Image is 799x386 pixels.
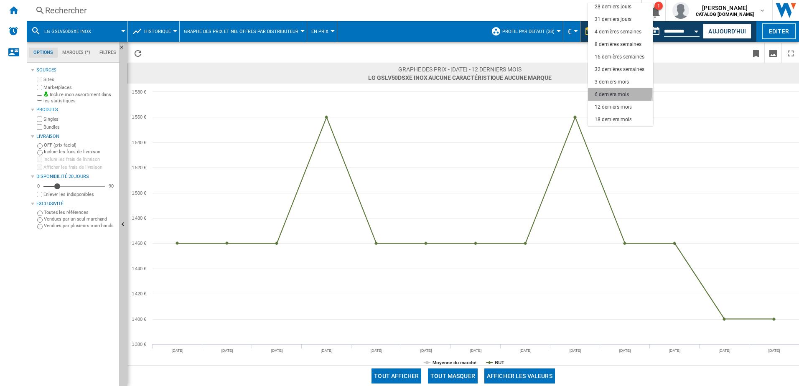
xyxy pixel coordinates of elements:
tspan: 1 540 € [132,140,146,145]
tspan: 1 580 € [132,89,146,94]
tspan: [DATE] [172,348,183,353]
button: Recharger [130,43,146,63]
tspan: 1 400 € [132,317,146,322]
tspan: 1 560 € [132,114,146,119]
tspan: 1 460 € [132,241,146,246]
button: Aujourd'hui [703,23,751,39]
span: LG GSLV50DSXE INOX Aucune caractéristique Aucune marque [368,74,552,82]
tspan: 1 520 € [132,165,146,170]
label: Singles [43,116,116,122]
tspan: BUT [495,360,504,365]
button: Historique [144,21,175,42]
button: Graphe des prix et nb. offres par distributeur [184,21,303,42]
input: Afficher les frais de livraison [37,165,42,170]
tspan: [DATE] [271,348,283,353]
label: Vendues par un seul marchand [44,216,116,222]
button: Afficher les valeurs [484,368,555,383]
label: Toutes les références [44,209,116,216]
input: Inclure mon assortiment dans les statistiques [37,93,42,103]
label: Sites [43,76,116,83]
button: Créer un favoris [748,43,764,63]
button: Plein écran [782,43,799,63]
input: Afficher les frais de livraison [37,192,42,197]
span: Profil par défaut (28) [502,29,555,34]
span: Graphe des prix et nb. offres par distributeur [184,29,298,34]
tspan: 1 420 € [132,291,146,296]
label: Inclure les frais de livraison [43,156,116,163]
md-tab-item: Filtres [95,48,121,58]
tspan: 1 380 € [132,342,146,347]
label: Afficher les frais de livraison [43,164,116,170]
button: Tout afficher [372,368,421,383]
div: Livraison [36,133,116,140]
tspan: [DATE] [619,348,631,353]
tspan: [DATE] [520,348,532,353]
tspan: [DATE] [719,348,730,353]
md-slider: Disponibilité [43,182,105,190]
div: Disponibilité 20 Jours [36,173,116,180]
span: En prix [311,29,328,34]
button: md-calendar [647,23,664,40]
tspan: 1 500 € [132,190,146,196]
div: LG GSLV50DSXE INOX [31,21,123,42]
tspan: [DATE] [470,348,482,353]
label: OFF (prix facial) [44,142,116,148]
input: Inclure les frais de livraison [37,157,42,162]
tspan: [DATE] [768,348,780,353]
button: Masquer [119,42,129,57]
tspan: [DATE] [570,348,581,353]
label: Marketplaces [43,84,116,91]
tspan: [DATE] [321,348,333,353]
button: € [567,21,576,42]
button: Télécharger en image [765,43,781,63]
span: [PERSON_NAME] [696,4,754,12]
div: En prix [311,21,333,42]
label: Enlever les indisponibles [43,191,116,198]
div: Ce rapport est basé sur une date antérieure à celle d'aujourd'hui. [647,21,701,42]
span: Historique [144,29,171,34]
span: Graphe des prix - [DATE] - 12 derniers mois [368,65,552,74]
input: Sites [37,77,42,82]
b: CATALOG [DOMAIN_NAME] [696,12,754,17]
div: Produits [36,107,116,113]
input: Vendues par un seul marchand [37,217,43,223]
div: Sources [36,67,116,74]
input: Inclure les frais de livraison [37,150,43,155]
button: Profil par défaut (28) [502,21,559,42]
button: Editer [762,23,796,39]
div: 6 derniers mois [599,28,634,33]
input: Vendues par plusieurs marchands [37,224,43,229]
tspan: [DATE] [371,348,382,353]
div: Profil par défaut (28) [491,21,559,42]
md-menu: Currency [563,21,580,42]
button: Open calendar [689,23,704,38]
tspan: 1 480 € [132,216,146,221]
md-select: REPORTS.WIZARD.STEPS.REPORT.STEPS.REPORT_OPTIONS.PERIOD: 6 derniers mois [598,25,648,38]
span: € [567,27,572,36]
label: Inclure mon assortiment dans les statistiques [43,91,116,104]
label: Inclure les frais de livraison [44,149,116,155]
span: LG GSLV50DSXE INOX [44,29,91,34]
input: Toutes les références [37,211,43,216]
tspan: 1 440 € [132,266,146,271]
tspan: [DATE] [420,348,432,353]
md-tab-item: Marques (*) [58,48,95,58]
tspan: [DATE] [669,348,681,353]
button: LG GSLV50DSXE INOX [44,21,99,42]
div: 1 [654,2,663,10]
button: Tout masquer [428,368,478,383]
input: Bundles [37,124,42,130]
label: Bundles [43,124,116,130]
div: Exclusivité [36,201,116,207]
div: Historique [132,21,175,42]
div: 90 [107,183,116,189]
img: mysite-bg-18x18.png [43,91,48,96]
tspan: [DATE] [221,348,233,353]
div: 0 [35,183,42,189]
input: Singles [37,117,42,122]
md-tab-item: Options [29,48,58,58]
input: OFF (prix facial) [37,143,43,149]
label: Vendues par plusieurs marchands [44,223,116,229]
